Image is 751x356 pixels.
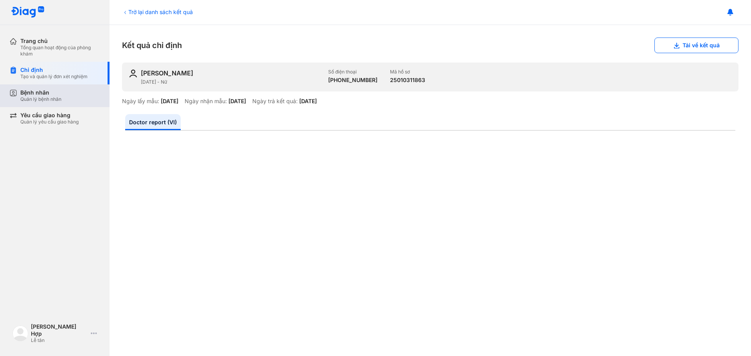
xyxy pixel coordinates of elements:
[122,8,193,16] div: Trở lại danh sách kết quả
[20,89,61,96] div: Bệnh nhân
[20,45,100,57] div: Tổng quan hoạt động của phòng khám
[128,69,138,78] img: user-icon
[654,38,738,53] button: Tải về kết quả
[31,337,88,343] div: Lễ tân
[20,119,79,125] div: Quản lý yêu cầu giao hàng
[13,326,28,341] img: logo
[31,323,88,337] div: [PERSON_NAME] Hợp
[125,114,181,130] a: Doctor report (VI)
[20,96,61,102] div: Quản lý bệnh nhân
[228,98,246,105] div: [DATE]
[20,38,100,45] div: Trang chủ
[328,69,377,75] div: Số điện thoại
[299,98,317,105] div: [DATE]
[390,69,425,75] div: Mã hồ sơ
[185,98,227,105] div: Ngày nhận mẫu:
[252,98,298,105] div: Ngày trả kết quả:
[122,38,738,53] div: Kết quả chỉ định
[20,112,79,119] div: Yêu cầu giao hàng
[122,98,159,105] div: Ngày lấy mẫu:
[11,6,45,18] img: logo
[161,98,178,105] div: [DATE]
[328,77,377,84] div: [PHONE_NUMBER]
[141,69,193,77] div: [PERSON_NAME]
[20,66,88,73] div: Chỉ định
[390,77,425,84] div: 25010311863
[141,79,322,85] div: [DATE] - Nữ
[20,73,88,80] div: Tạo và quản lý đơn xét nghiệm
